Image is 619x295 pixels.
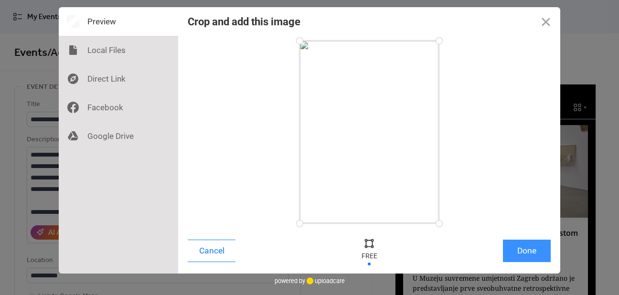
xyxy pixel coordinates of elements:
[532,7,560,36] button: Close
[59,122,178,150] div: Google Drive
[59,64,178,93] div: Direct Link
[188,240,235,262] button: Cancel
[59,36,178,64] div: Local Files
[59,7,178,36] div: Preview
[59,93,178,122] div: Facebook
[503,240,551,262] button: Done
[305,277,345,284] a: uploadcare
[188,16,300,28] div: Crop and add this image
[275,274,345,288] div: powered by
